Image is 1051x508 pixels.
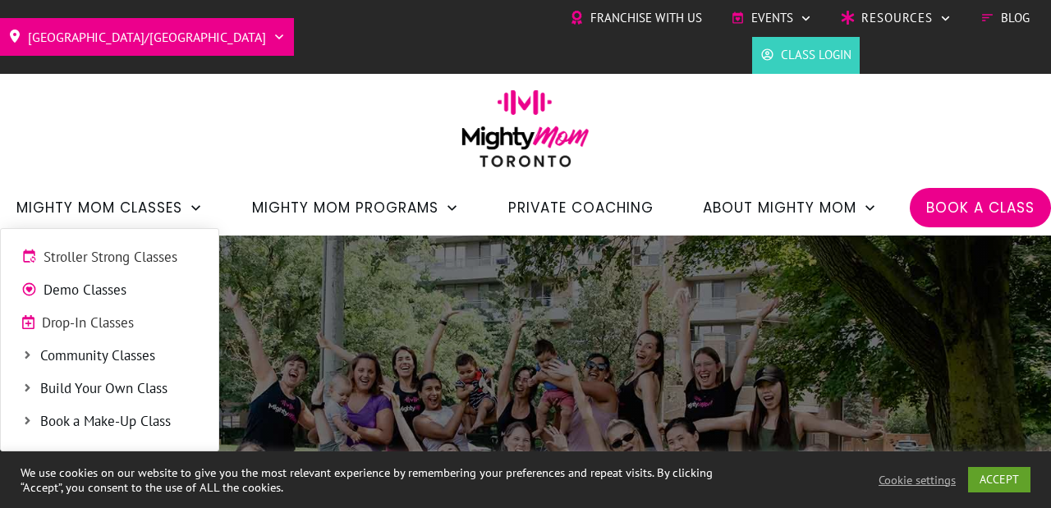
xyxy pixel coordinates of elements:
a: Blog [980,6,1030,30]
a: Franchise with Us [570,6,702,30]
span: Book a Make-Up Class [40,411,198,432]
a: ACCEPT [968,467,1030,492]
span: Resources [861,6,933,30]
span: Build Your Own Class [40,378,198,400]
span: Drop-In Classes [42,313,198,334]
a: Mighty Mom Programs [252,194,459,222]
a: Resources [841,6,952,30]
a: Private Coaching [508,194,654,222]
a: Drop-In Classes [9,311,210,336]
div: We use cookies on our website to give you the most relevant experience by remembering your prefer... [21,465,727,495]
span: Events [751,6,793,30]
span: Blog [1001,6,1030,30]
span: Franchise with Us [590,6,702,30]
a: Mighty Mom Classes [16,194,203,222]
a: Community Classes [9,344,210,368]
span: [GEOGRAPHIC_DATA]/[GEOGRAPHIC_DATA] [28,24,266,50]
span: Class Login [781,43,851,67]
span: About Mighty Mom [703,194,856,222]
a: Demo Classes [9,278,210,303]
a: Book a Class [926,194,1035,222]
a: Cookie settings [879,473,956,487]
span: Mighty Mom Classes [16,194,182,222]
a: Events [731,6,812,30]
img: mightymom-logo-toronto [453,89,598,179]
a: [GEOGRAPHIC_DATA]/[GEOGRAPHIC_DATA] [8,24,286,50]
span: Demo Classes [44,280,198,301]
span: Community Classes [40,346,198,367]
a: About Mighty Mom [703,194,877,222]
a: Stroller Strong Classes [9,245,210,270]
span: Mighty Mom Programs [252,194,438,222]
a: Class Login [760,43,851,67]
a: Build Your Own Class [9,377,210,401]
a: Book a Make-Up Class [9,410,210,434]
span: Stroller Strong Classes [44,247,198,268]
